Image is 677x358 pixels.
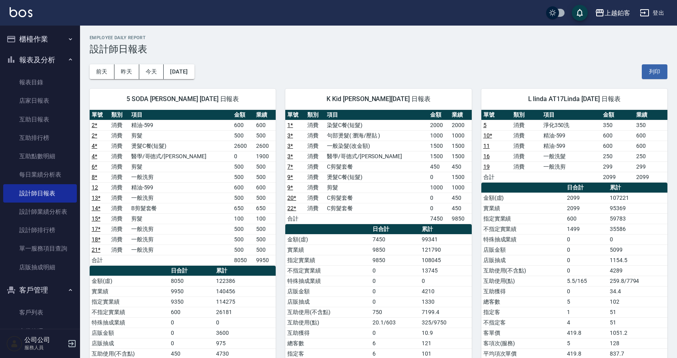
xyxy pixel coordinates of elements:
[3,165,77,184] a: 每日業績分析表
[129,182,232,193] td: 精油-599
[371,317,420,328] td: 20.1/603
[481,245,565,255] td: 店販金額
[285,234,371,245] td: 金額(虛)
[285,338,371,348] td: 總客數
[305,110,325,120] th: 類別
[214,286,276,296] td: 140456
[565,224,607,234] td: 1499
[3,184,77,203] a: 設計師日報表
[565,276,607,286] td: 5.5/165
[285,110,471,224] table: a dense table
[109,193,129,203] td: 消費
[232,110,254,120] th: 金額
[169,307,214,317] td: 600
[254,120,276,130] td: 600
[325,182,428,193] td: 剪髮
[450,151,471,161] td: 1500
[109,151,129,161] td: 消費
[428,182,450,193] td: 1000
[481,307,565,317] td: 指定客
[3,322,77,340] a: 卡券管理
[285,265,371,276] td: 不指定實業績
[129,224,232,234] td: 一般洗剪
[371,286,420,296] td: 0
[305,151,325,161] td: 消費
[305,161,325,172] td: 消費
[481,328,565,338] td: 客單價
[420,328,472,338] td: 10.9
[285,213,305,224] td: 合計
[3,147,77,165] a: 互助點數明細
[450,203,471,213] td: 450
[305,182,325,193] td: 消費
[129,151,232,161] td: 醫學/哥德式/[PERSON_NAME]
[3,303,77,322] a: 客戶列表
[601,161,634,172] td: 299
[450,110,471,120] th: 業績
[428,120,450,130] td: 2000
[325,141,428,151] td: 一般染髮(改金額)
[565,183,607,193] th: 日合計
[450,182,471,193] td: 1000
[232,213,254,224] td: 100
[601,151,634,161] td: 250
[371,255,420,265] td: 9850
[109,110,129,120] th: 類別
[608,234,667,245] td: 0
[565,338,607,348] td: 5
[541,120,601,130] td: 淨化350洗
[232,203,254,213] td: 650
[634,161,667,172] td: 299
[481,172,511,182] td: 合計
[325,110,428,120] th: 項目
[371,265,420,276] td: 0
[541,130,601,141] td: 精油-599
[450,213,471,224] td: 9850
[232,234,254,245] td: 500
[608,276,667,286] td: 259.8/7794
[608,255,667,265] td: 1154.5
[3,239,77,258] a: 單一服務項目查詢
[642,64,667,79] button: 列印
[608,213,667,224] td: 59783
[164,64,194,79] button: [DATE]
[254,182,276,193] td: 600
[325,120,428,130] td: 染髮C餐(短髮)
[92,184,98,191] a: 12
[90,35,667,40] h2: Employee Daily Report
[605,8,630,18] div: 上越鉑客
[139,64,164,79] button: 今天
[214,307,276,317] td: 26181
[254,141,276,151] td: 2600
[254,255,276,265] td: 9950
[232,224,254,234] td: 500
[109,203,129,213] td: 消費
[481,265,565,276] td: 互助使用(不含點)
[481,286,565,296] td: 互助獲得
[254,151,276,161] td: 1900
[371,224,420,235] th: 日合計
[420,234,472,245] td: 99341
[109,224,129,234] td: 消費
[634,141,667,151] td: 600
[565,234,607,245] td: 0
[109,130,129,141] td: 消費
[420,296,472,307] td: 1330
[565,245,607,255] td: 0
[254,110,276,120] th: 業績
[254,130,276,141] td: 500
[109,141,129,151] td: 消費
[608,224,667,234] td: 35586
[254,203,276,213] td: 650
[232,255,254,265] td: 8050
[169,317,214,328] td: 0
[129,120,232,130] td: 精油-599
[305,141,325,151] td: 消費
[450,172,471,182] td: 1500
[129,172,232,182] td: 一般洗剪
[129,110,232,120] th: 項目
[450,193,471,203] td: 450
[608,338,667,348] td: 128
[541,110,601,120] th: 項目
[232,172,254,182] td: 500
